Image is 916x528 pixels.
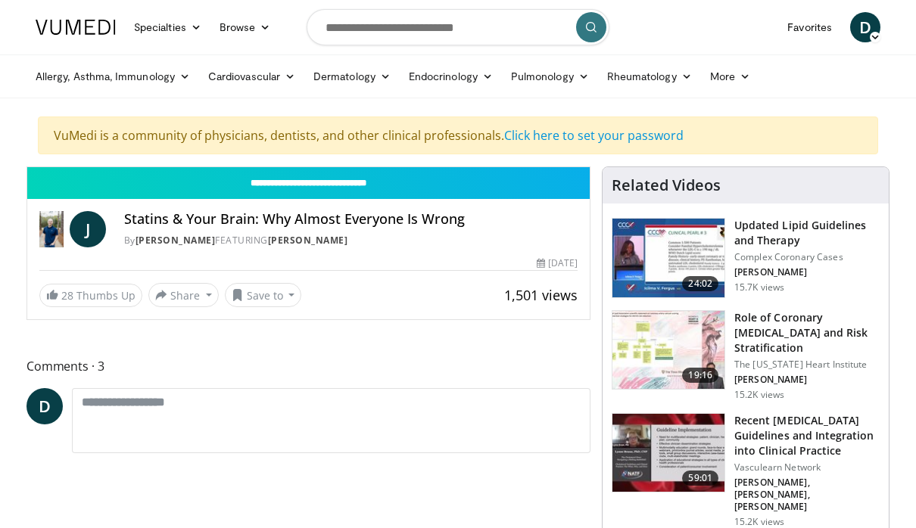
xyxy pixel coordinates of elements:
[682,471,718,486] span: 59:01
[38,116,878,154] div: VuMedi is a community of physicians, dentists, and other clinical professionals.
[734,477,880,513] p: [PERSON_NAME], [PERSON_NAME], [PERSON_NAME]
[734,218,880,248] h3: Updated Lipid Guidelines and Therapy
[734,374,880,386] p: [PERSON_NAME]
[701,61,759,92] a: More
[612,310,880,401] a: 19:16 Role of Coronary [MEDICAL_DATA] and Risk Stratification The [US_STATE] Heart Institute [PER...
[682,368,718,383] span: 19:16
[504,127,684,144] a: Click here to set your password
[307,9,609,45] input: Search topics, interventions
[612,176,721,194] h4: Related Videos
[537,256,578,270] div: [DATE]
[734,281,784,294] p: 15.7K views
[612,414,724,492] img: 87825f19-cf4c-4b91-bba1-ce218758c6bb.150x105_q85_crop-smart_upscale.jpg
[225,283,302,307] button: Save to
[612,413,880,528] a: 59:01 Recent [MEDICAL_DATA] Guidelines and Integration into Clinical Practice Vasculearn Network ...
[26,388,63,424] a: D
[26,356,590,376] span: Comments 3
[734,413,880,458] h3: Recent [MEDICAL_DATA] Guidelines and Integration into Clinical Practice
[612,311,724,390] img: 1efa8c99-7b8a-4ab5-a569-1c219ae7bd2c.150x105_q85_crop-smart_upscale.jpg
[36,20,116,35] img: VuMedi Logo
[734,516,784,528] p: 15.2K views
[734,266,880,278] p: [PERSON_NAME]
[39,284,142,307] a: 28 Thumbs Up
[210,12,280,42] a: Browse
[61,288,73,303] span: 28
[304,61,400,92] a: Dermatology
[612,218,880,298] a: 24:02 Updated Lipid Guidelines and Therapy Complex Coronary Cases [PERSON_NAME] 15.7K views
[400,61,502,92] a: Endocrinology
[850,12,880,42] a: D
[39,211,64,247] img: Dr. Jordan Rennicke
[778,12,841,42] a: Favorites
[682,276,718,291] span: 24:02
[125,12,210,42] a: Specialties
[504,286,578,304] span: 1,501 views
[598,61,701,92] a: Rheumatology
[136,234,216,247] a: [PERSON_NAME]
[124,234,578,247] div: By FEATURING
[734,359,880,371] p: The [US_STATE] Heart Institute
[734,389,784,401] p: 15.2K views
[612,219,724,297] img: 77f671eb-9394-4acc-bc78-a9f077f94e00.150x105_q85_crop-smart_upscale.jpg
[734,310,880,356] h3: Role of Coronary [MEDICAL_DATA] and Risk Stratification
[148,283,219,307] button: Share
[70,211,106,247] a: J
[26,61,199,92] a: Allergy, Asthma, Immunology
[199,61,304,92] a: Cardiovascular
[734,461,880,474] p: Vasculearn Network
[502,61,598,92] a: Pulmonology
[734,251,880,263] p: Complex Coronary Cases
[124,211,578,228] h4: Statins & Your Brain: Why Almost Everyone Is Wrong
[268,234,348,247] a: [PERSON_NAME]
